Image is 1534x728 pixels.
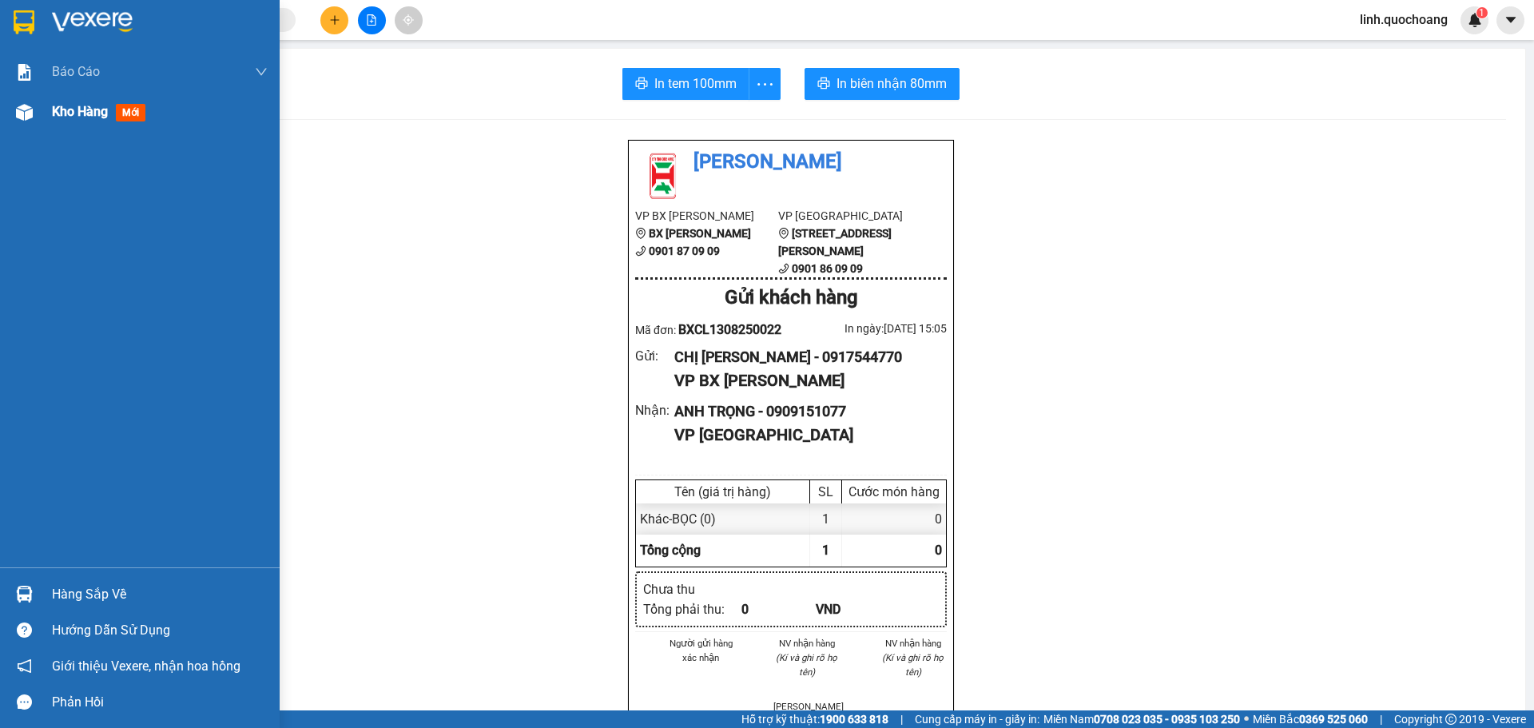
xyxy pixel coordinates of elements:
button: aim [395,6,423,34]
div: VP BX [PERSON_NAME] [674,368,934,393]
div: 0 [842,503,946,535]
span: 1 [1479,7,1484,18]
strong: 1900 633 818 [820,713,888,726]
div: 0909151077 [153,69,315,91]
b: 0901 87 09 09 [649,245,720,257]
span: Khác - BỌC (0) [640,511,716,527]
span: more [749,74,780,94]
div: ANH TRỌNG [153,50,315,69]
span: Kho hàng [52,104,108,119]
div: CHỊ [PERSON_NAME] - 0917544770 [674,346,934,368]
button: more [749,68,781,100]
span: 0 [935,543,942,558]
b: [STREET_ADDRESS][PERSON_NAME] [778,227,892,257]
span: Giới thiệu Vexere, nhận hoa hồng [52,656,240,676]
span: Miền Bắc [1253,710,1368,728]
div: 0 [741,599,816,619]
div: SL [814,484,837,499]
img: warehouse-icon [16,104,33,121]
div: [GEOGRAPHIC_DATA] [153,14,315,50]
span: In biên nhận 80mm [837,74,947,93]
span: notification [17,658,32,674]
button: printerIn biên nhận 80mm [805,68,960,100]
div: BX [PERSON_NAME] [14,14,141,52]
button: plus [320,6,348,34]
span: message [17,694,32,710]
span: environment [635,228,646,239]
div: ANH TRỌNG - 0909151077 [674,400,934,423]
span: phone [635,245,646,257]
img: icon-new-feature [1468,13,1482,27]
span: Hỗ trợ kỹ thuật: [741,710,888,728]
div: Hướng dẫn sử dụng [52,619,268,642]
span: Báo cáo [52,62,100,82]
button: printerIn tem 100mm [622,68,749,100]
i: (Kí và ghi rõ họ tên) [776,652,837,678]
div: VP [GEOGRAPHIC_DATA] [674,423,934,448]
span: | [1380,710,1382,728]
div: Tổng phải thu : [643,599,741,619]
span: Nhận: [153,14,191,30]
span: Miền Nam [1043,710,1240,728]
span: In tem 100mm [654,74,737,93]
div: VND [816,599,890,619]
span: question-circle [17,623,32,638]
img: logo-vxr [14,10,34,34]
div: Gửi : [635,346,674,366]
span: Gửi: [14,15,38,32]
div: Tên (giá trị hàng) [640,484,805,499]
div: 0917544770 [14,90,141,113]
div: In ngày: [DATE] 15:05 [791,320,947,337]
div: 1 [810,503,842,535]
span: CX PHÁT KHƯƠNG MỸ HỘI [14,113,133,197]
span: environment [778,228,789,239]
span: copyright [1445,714,1457,725]
strong: 0369 525 060 [1299,713,1368,726]
div: CHỊ [PERSON_NAME] [14,52,141,90]
li: Người gửi hàng xác nhận [667,636,735,665]
li: VP [GEOGRAPHIC_DATA] [778,207,921,225]
li: [PERSON_NAME] [635,147,947,177]
b: BX [PERSON_NAME] [649,227,751,240]
img: logo.jpg [635,147,691,203]
span: phone [778,263,789,274]
span: aim [403,14,414,26]
div: Nhận : [635,400,674,420]
span: file-add [366,14,377,26]
span: caret-down [1504,13,1518,27]
div: Chưa thu [643,579,741,599]
span: plus [329,14,340,26]
span: BXCL1308250022 [678,322,781,337]
li: NV nhận hàng [879,636,947,650]
span: 1 [822,543,829,558]
i: (Kí và ghi rõ họ tên) [882,652,944,678]
b: 0901 86 09 09 [792,262,863,275]
li: [PERSON_NAME] [773,699,841,714]
span: Cung cấp máy in - giấy in: [915,710,1039,728]
div: Gửi khách hàng [635,283,947,313]
img: warehouse-icon [16,586,33,603]
span: down [255,66,268,78]
sup: 1 [1476,7,1488,18]
button: file-add [358,6,386,34]
span: mới [116,104,145,121]
img: solution-icon [16,64,33,81]
div: Hàng sắp về [52,583,268,607]
div: Phản hồi [52,690,268,714]
span: ⚪️ [1244,716,1249,722]
strong: 0708 023 035 - 0935 103 250 [1094,713,1240,726]
span: | [900,710,903,728]
li: NV nhận hàng [773,636,841,650]
span: linh.quochoang [1347,10,1460,30]
button: caret-down [1496,6,1524,34]
div: Cước món hàng [846,484,942,499]
span: printer [635,77,648,92]
span: Tổng cộng [640,543,701,558]
span: printer [817,77,830,92]
li: VP BX [PERSON_NAME] [635,207,778,225]
div: Mã đơn: [635,320,791,340]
